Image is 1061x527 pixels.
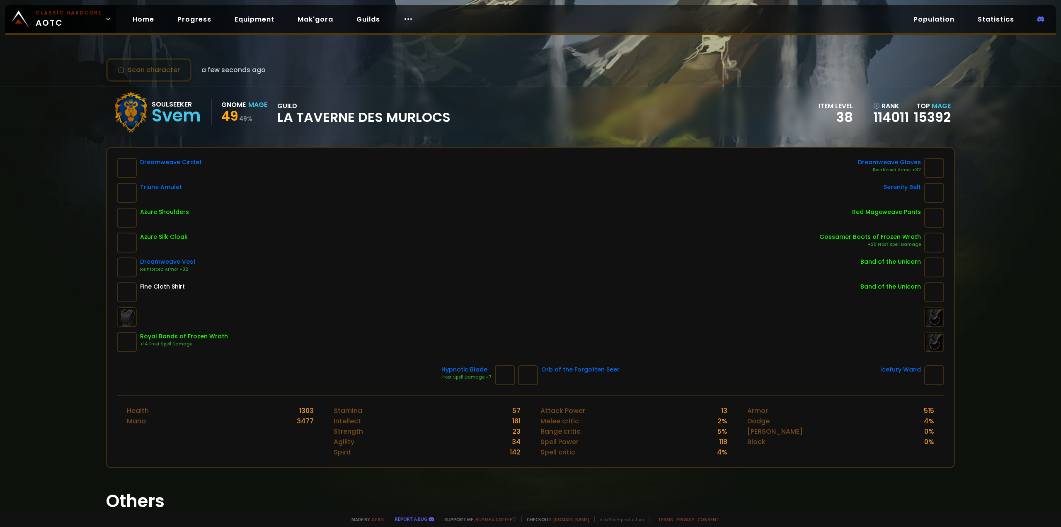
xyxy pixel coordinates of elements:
div: Orb of the Forgotten Seer [541,365,620,374]
div: Attack Power [540,406,585,416]
a: Classic HardcoreAOTC [5,5,116,33]
a: 114011 [873,111,909,124]
a: a fan [371,516,384,522]
button: Scan character [106,58,191,82]
img: item-7685 [518,365,538,385]
small: 49 % [239,114,252,123]
div: Azure Shoulders [140,208,189,216]
div: rank [873,101,909,111]
span: a few seconds ago [201,65,266,75]
div: Reinforced Armor +32 [858,167,921,173]
a: Guilds [350,11,387,28]
img: item-7553 [924,282,944,302]
div: Frost Spell Damage +7 [441,374,492,381]
div: Icefury Wand [880,365,921,374]
div: [PERSON_NAME] [747,426,803,437]
div: Block [747,437,765,447]
div: Dodge [747,416,770,426]
img: item-7553 [924,257,944,277]
div: Reinforced Armor +32 [140,266,196,273]
img: item-859 [117,282,137,302]
div: 515 [924,406,934,416]
div: Spell Power [540,437,579,447]
div: Triune Amulet [140,183,182,192]
div: Top [914,101,951,111]
div: +14 Frost Spell Damage [140,341,228,347]
div: Azure Silk Cloak [140,233,188,241]
div: 142 [510,447,521,457]
a: Buy me a coffee [475,516,516,522]
span: 49 [221,107,238,125]
div: Dreamweave Gloves [858,158,921,167]
div: Strength [334,426,363,437]
a: [DOMAIN_NAME] [553,516,589,522]
div: Melee critic [540,416,579,426]
div: 4 % [717,447,727,457]
div: Armor [747,406,768,416]
div: Serenity Belt [884,183,921,192]
span: Checkout [521,516,589,522]
div: Intellect [334,416,361,426]
div: 0 % [924,426,934,437]
img: item-10009 [924,208,944,228]
div: guild [277,101,451,124]
span: v. d752d5 - production [594,516,644,522]
div: 5 % [717,426,727,437]
div: Range critic [540,426,581,437]
span: La Taverne des Murlocs [277,111,451,124]
div: 3477 [297,416,314,426]
div: Mage [248,100,267,110]
div: +20 Frost Spell Damage [819,241,921,248]
div: Mana [127,416,146,426]
a: Mak'gora [291,11,340,28]
div: Soulseeker [152,99,201,109]
div: 13 [721,406,727,416]
img: item-10019 [924,158,944,178]
a: Report a bug [395,516,427,522]
h1: Others [106,488,955,514]
div: Dreamweave Circlet [140,158,202,167]
img: item-10021 [117,257,137,277]
img: item-7060 [117,208,137,228]
img: item-10041 [117,158,137,178]
div: 0 % [924,437,934,447]
div: Gnome [221,100,246,110]
div: 23 [512,426,521,437]
div: 4 % [924,416,934,426]
div: Red Mageweave Pants [852,208,921,216]
img: item-7714 [495,365,515,385]
div: Gossamer Boots of Frozen Wrath [819,233,921,241]
div: 181 [512,416,521,426]
div: item level [819,101,853,111]
div: Royal Bands of Frozen Wrath [140,332,228,341]
img: item-9909 [117,332,137,352]
div: Band of the Unicorn [860,282,921,291]
div: 57 [512,406,521,416]
a: Consent [698,516,719,522]
div: Spell critic [540,447,575,457]
a: Home [126,11,161,28]
img: item-7514 [924,365,944,385]
img: item-7522 [924,233,944,253]
a: Statistics [971,11,1021,28]
div: Stamina [334,406,362,416]
a: Terms [658,516,673,522]
a: Privacy [676,516,694,522]
div: 118 [719,437,727,447]
img: item-13144 [924,183,944,203]
div: 34 [512,437,521,447]
div: Svem [152,109,201,122]
img: item-7722 [117,183,137,203]
a: Population [907,11,961,28]
img: item-7053 [117,233,137,253]
div: 1303 [299,406,314,416]
div: 38 [819,111,853,124]
div: Dreamweave Vest [140,257,196,266]
div: Band of the Unicorn [860,257,921,266]
a: Progress [171,11,218,28]
div: Spirit [334,447,351,457]
span: Support me, [439,516,516,522]
div: 2 % [717,416,727,426]
div: Fine Cloth Shirt [140,282,185,291]
a: Equipment [228,11,281,28]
